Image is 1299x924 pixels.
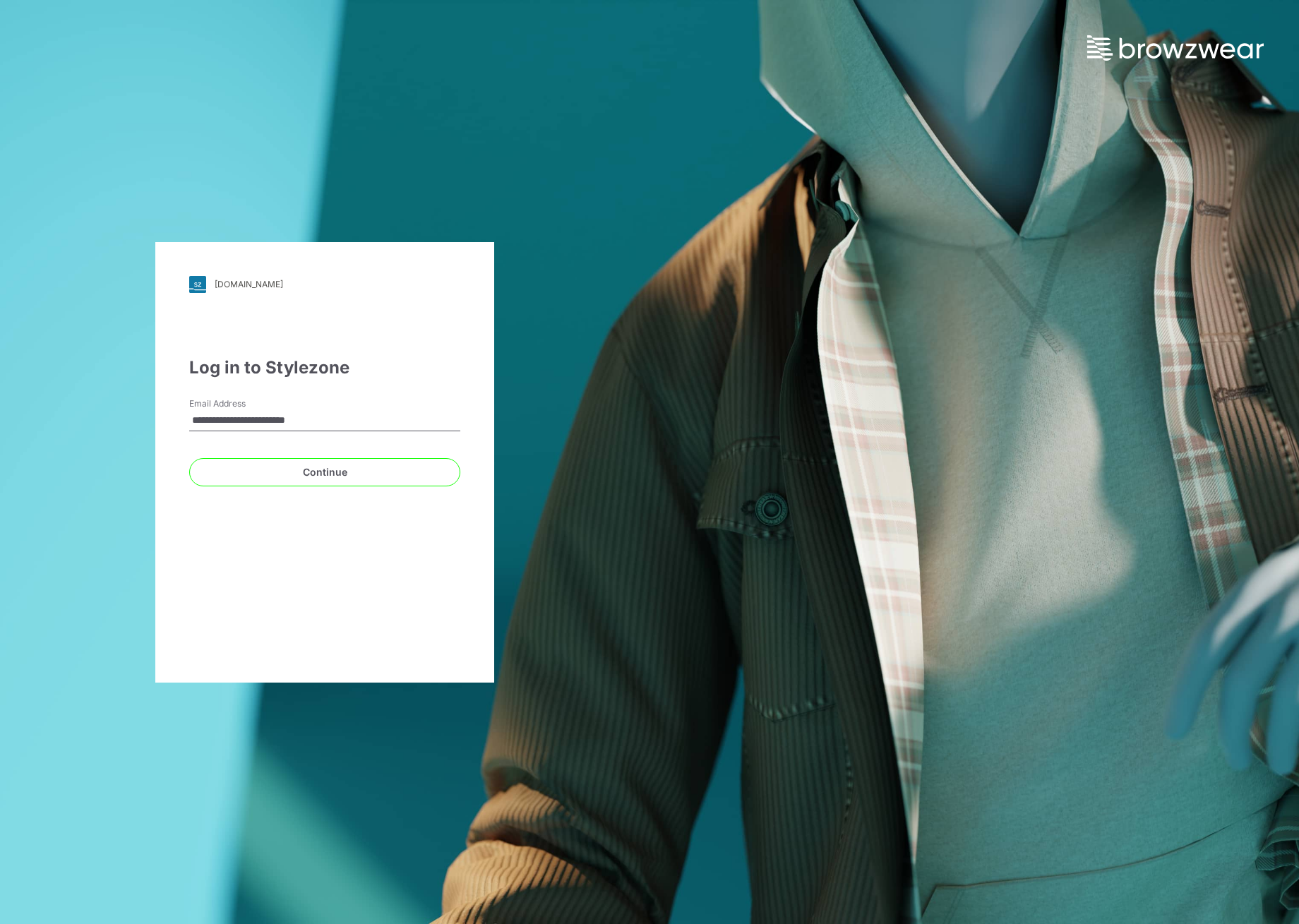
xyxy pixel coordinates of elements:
div: Log in to Stylezone [189,355,460,380]
button: Continue [189,458,460,486]
a: [DOMAIN_NAME] [189,276,460,293]
img: svg+xml;base64,PHN2ZyB3aWR0aD0iMjgiIGhlaWdodD0iMjgiIHZpZXdCb3g9IjAgMCAyOCAyOCIgZmlsbD0ibm9uZSIgeG... [189,276,206,293]
img: browzwear-logo.73288ffb.svg [1087,35,1264,61]
div: [DOMAIN_NAME] [215,279,283,289]
label: Email Address [189,397,288,410]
